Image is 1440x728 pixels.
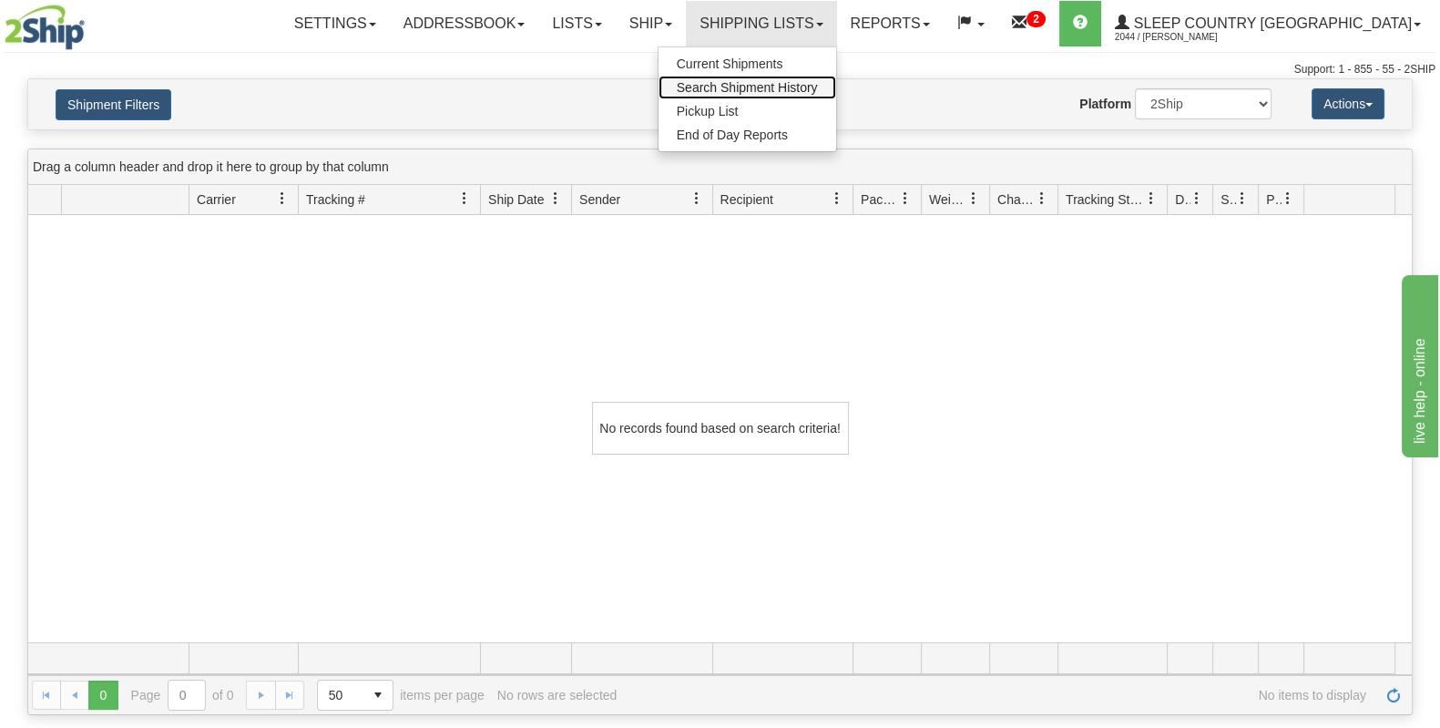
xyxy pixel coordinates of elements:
[5,62,1435,77] div: Support: 1 - 855 - 55 - 2SHIP
[677,128,788,142] span: End of Day Reports
[5,5,85,50] img: logo2044.jpg
[659,99,836,123] a: Pickup List
[317,680,485,711] span: items per page
[197,190,236,209] span: Carrier
[659,52,836,76] a: Current Shipments
[56,89,171,120] button: Shipment Filters
[1175,190,1190,209] span: Delivery Status
[1379,681,1408,710] a: Refresh
[616,1,686,46] a: Ship
[14,11,169,33] div: live help - online
[677,104,739,118] span: Pickup List
[1398,271,1438,456] iframe: chat widget
[929,190,967,209] span: Weight
[449,183,480,214] a: Tracking # filter column settings
[1079,95,1131,113] label: Platform
[998,1,1059,46] a: 2
[958,183,989,214] a: Weight filter column settings
[1227,183,1258,214] a: Shipment Issues filter column settings
[890,183,921,214] a: Packages filter column settings
[1129,15,1412,31] span: Sleep Country [GEOGRAPHIC_DATA]
[579,190,620,209] span: Sender
[720,190,773,209] span: Recipient
[1272,183,1303,214] a: Pickup Status filter column settings
[538,1,615,46] a: Lists
[1266,190,1282,209] span: Pickup Status
[329,686,352,704] span: 50
[317,680,393,711] span: Page sizes drop down
[306,190,365,209] span: Tracking #
[659,123,836,147] a: End of Day Reports
[1026,11,1046,27] sup: 2
[390,1,539,46] a: Addressbook
[497,688,618,702] div: No rows are selected
[997,190,1036,209] span: Charge
[1066,190,1145,209] span: Tracking Status
[88,681,117,710] span: Page 0
[131,680,234,711] span: Page of 0
[1181,183,1212,214] a: Delivery Status filter column settings
[659,76,836,99] a: Search Shipment History
[1101,1,1435,46] a: Sleep Country [GEOGRAPHIC_DATA] 2044 / [PERSON_NAME]
[1312,88,1384,119] button: Actions
[1026,183,1057,214] a: Charge filter column settings
[681,183,712,214] a: Sender filter column settings
[1115,28,1251,46] span: 2044 / [PERSON_NAME]
[677,80,818,95] span: Search Shipment History
[861,190,899,209] span: Packages
[629,688,1366,702] span: No items to display
[281,1,390,46] a: Settings
[267,183,298,214] a: Carrier filter column settings
[488,190,544,209] span: Ship Date
[1220,190,1236,209] span: Shipment Issues
[822,183,853,214] a: Recipient filter column settings
[28,149,1412,185] div: grid grouping header
[1136,183,1167,214] a: Tracking Status filter column settings
[677,56,783,71] span: Current Shipments
[686,1,836,46] a: Shipping lists
[540,183,571,214] a: Ship Date filter column settings
[592,402,849,455] div: No records found based on search criteria!
[363,681,393,710] span: select
[837,1,944,46] a: Reports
